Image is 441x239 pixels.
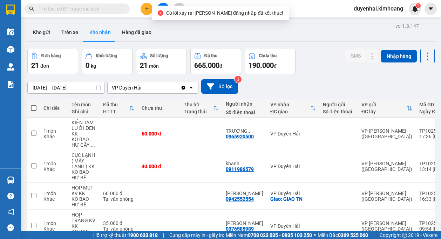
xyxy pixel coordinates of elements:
div: ĐC lấy [361,109,407,114]
button: Bộ lọc [201,79,238,94]
th: Toggle SortBy [180,99,222,118]
span: close-circle [158,10,163,16]
button: Hàng đã giao [116,24,157,41]
div: Số điện thoại [226,109,263,115]
div: Giao: GIAO TN [270,196,316,202]
span: Hỗ trợ kỹ thuật: [93,231,158,239]
div: Chưa thu [142,105,177,111]
span: Cung cấp máy in - giấy in: [169,231,224,239]
button: Số lượng21món [136,49,187,74]
sup: 3 [235,76,242,83]
img: warehouse-icon [7,46,14,53]
span: Miền Nam [226,231,312,239]
button: Đơn hàng21đơn [27,49,78,74]
th: Toggle SortBy [358,99,416,118]
span: ⚪️ [314,234,316,237]
button: Đã thu665.000đ [190,49,241,74]
span: caret-down [428,6,434,12]
input: Selected VP Duyên Hải. [142,84,143,91]
span: copyright [402,233,407,238]
div: LÝ HIỀN [226,220,263,226]
span: 1 [417,3,419,8]
div: VP [PERSON_NAME] ([GEOGRAPHIC_DATA]) [361,161,412,172]
span: kg [91,63,96,69]
div: Đã thu [103,102,129,107]
span: 190.000 [249,61,274,69]
span: đơn [40,63,49,69]
div: VP Duyên Hải [270,131,316,137]
div: Thu hộ [184,102,213,107]
div: HỘP TRẮNG KV KK [72,212,96,229]
div: 1 món [43,191,65,196]
input: Tìm tên, số ĐT hoặc mã đơn [39,5,121,13]
span: message [7,224,14,231]
button: Nhập hàng [381,50,417,62]
span: 21 [140,61,148,69]
div: VP gửi [361,102,407,107]
div: 0965920500 [226,134,254,139]
div: Khác [43,196,65,202]
div: Số điện thoại [323,109,354,114]
div: VP nhận [270,102,310,107]
span: 0 [86,61,89,69]
svg: open [188,85,194,91]
button: Kho nhận [84,24,116,41]
span: notification [7,208,14,215]
button: Chưa thu190.000đ [245,49,296,74]
div: Khối lượng [96,53,117,58]
span: Có lỗi xảy ra: [PERSON_NAME] đăng nhập đã kết thúc! [166,10,283,16]
div: khanh [226,161,263,166]
div: ĐC giao [270,109,310,114]
div: 40.000 đ [142,164,177,169]
div: VP [PERSON_NAME] ([GEOGRAPHIC_DATA]) [361,128,412,139]
div: ver 1.8.147 [395,22,419,30]
div: KO BAO HƯ BỂ [72,196,96,207]
svg: Clear value [181,85,186,91]
strong: 0708 023 035 - 0935 103 250 [248,232,312,238]
div: Số lượng [150,53,168,58]
img: warehouse-icon [7,63,14,71]
div: THÙY DUNG [226,191,263,196]
button: SMS [345,49,366,62]
span: | [163,231,164,239]
button: Kho gửi [27,24,56,41]
div: TRƯỜNG GIANG [226,128,263,134]
div: Tên món [72,102,96,107]
button: file-add [157,3,169,15]
div: Trạng thái [184,109,213,114]
span: duyenhai.kimhoang [348,4,409,13]
div: Khác [43,166,65,172]
div: Người nhận [226,101,263,107]
div: 35.000 đ [103,220,135,226]
div: Khác [43,134,65,139]
div: KO BAO HƯ GÃY- GÃY KO ĐỀN [72,137,96,148]
div: CỤC LẠNH ( MÁY LẠNH ) KK [72,152,96,169]
span: | [373,231,374,239]
span: plus [144,6,149,11]
div: VP [PERSON_NAME] ([GEOGRAPHIC_DATA]) [361,220,412,232]
div: 0942552554 [226,196,254,202]
div: Chi tiết [43,105,65,111]
span: ... [91,142,95,148]
button: plus [141,3,153,15]
div: 60.000 đ [142,131,177,137]
div: HTTT [103,109,129,114]
div: HỘP MÚT KV KK [72,185,96,196]
div: 1 món [43,161,65,166]
div: Tại văn phòng [103,226,135,232]
button: caret-down [425,3,437,15]
button: aim [173,3,185,15]
strong: 0369 525 060 [338,232,368,238]
button: Khối lượng0kg [82,49,133,74]
div: VP Duyên Hải [112,84,141,91]
div: Người gửi [323,102,354,107]
div: VP [PERSON_NAME] ([GEOGRAPHIC_DATA]) [361,191,412,202]
div: KO BAO HƯ BỂ [72,169,96,180]
span: search [29,6,34,11]
input: Select a date range. [28,82,104,93]
span: 665.000 [194,61,219,69]
sup: 1 [416,3,421,8]
img: solution-icon [7,81,14,88]
div: 1 món [43,220,65,226]
div: Khác [43,226,65,232]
